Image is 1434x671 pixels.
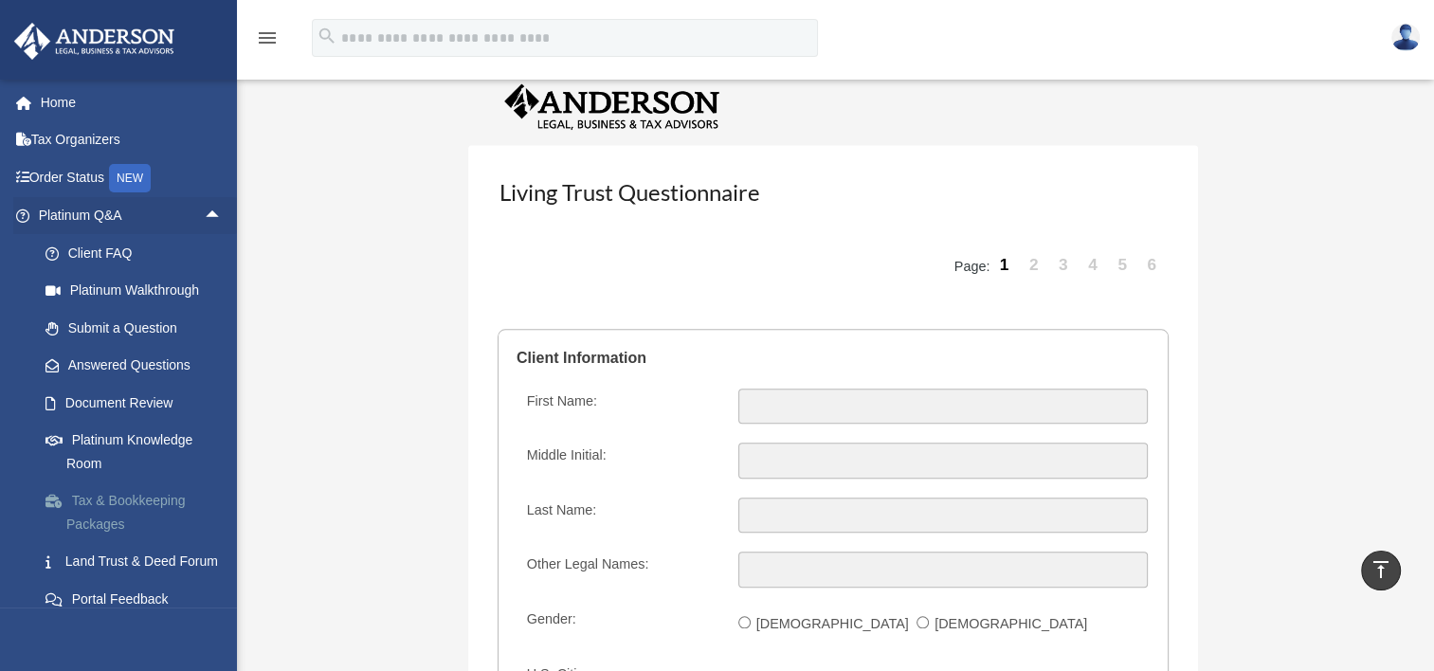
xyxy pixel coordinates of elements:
a: Order StatusNEW [13,158,251,197]
a: 5 [1110,237,1136,294]
a: Tax Organizers [13,121,251,159]
label: [DEMOGRAPHIC_DATA] [751,609,917,640]
a: 6 [1139,237,1166,294]
label: Last Name: [518,498,723,534]
a: Tax & Bookkeeping Packages [27,482,251,543]
a: 1 [991,237,1018,294]
label: Middle Initial: [518,443,723,479]
a: Portal Feedback [27,580,251,618]
img: User Pic [1391,24,1420,51]
label: Other Legal Names: [518,552,723,588]
a: Home [13,83,251,121]
a: Land Trust & Deed Forum [27,543,251,581]
a: vertical_align_top [1361,551,1401,590]
img: Anderson Advisors Platinum Portal [9,23,180,60]
i: vertical_align_top [1370,558,1392,581]
a: Platinum Walkthrough [27,272,251,310]
a: Submit a Question [27,309,251,347]
span: First Name: [527,393,597,408]
span: Page: [954,258,990,273]
a: 4 [1080,237,1106,294]
a: Answered Questions [27,347,251,385]
a: Platinum Knowledge Room [27,422,251,482]
i: menu [256,27,279,49]
i: search [317,26,337,46]
a: menu [256,33,279,49]
a: Client FAQ [27,234,251,272]
label: [DEMOGRAPHIC_DATA] [929,609,1095,640]
h3: Living Trust Questionnaire [498,174,1169,222]
a: Platinum Q&Aarrow_drop_up [13,197,251,235]
legend: Client Information [517,330,1150,387]
label: Gender: [518,607,723,643]
a: 2 [1021,237,1047,294]
div: NEW [109,164,151,192]
span: arrow_drop_up [204,197,242,236]
a: 3 [1050,237,1077,294]
a: Document Review [27,384,251,422]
